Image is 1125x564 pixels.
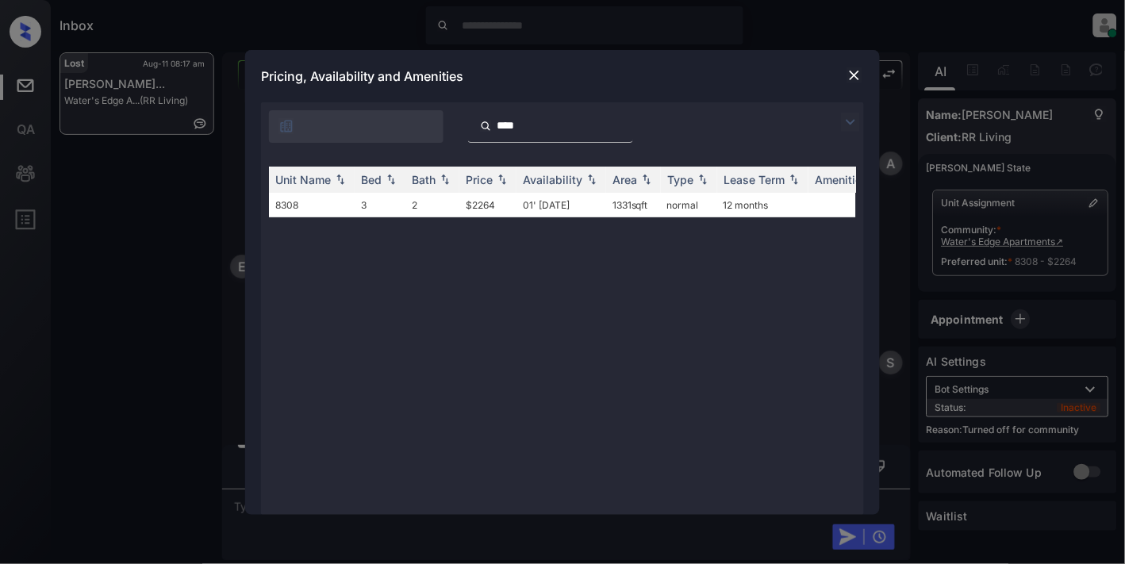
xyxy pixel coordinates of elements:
[584,174,600,185] img: sorting
[494,174,510,185] img: sorting
[717,193,808,217] td: 12 months
[275,173,331,186] div: Unit Name
[661,193,717,217] td: normal
[695,174,711,185] img: sorting
[480,119,492,133] img: icon-zuma
[245,50,880,102] div: Pricing, Availability and Amenities
[466,173,493,186] div: Price
[516,193,606,217] td: 01' [DATE]
[437,174,453,185] img: sorting
[332,174,348,185] img: sorting
[355,193,405,217] td: 3
[724,173,785,186] div: Lease Term
[606,193,661,217] td: 1331 sqft
[405,193,459,217] td: 2
[612,173,637,186] div: Area
[847,67,862,83] img: close
[269,193,355,217] td: 8308
[412,173,436,186] div: Bath
[523,173,582,186] div: Availability
[383,174,399,185] img: sorting
[639,174,655,185] img: sorting
[361,173,382,186] div: Bed
[815,173,868,186] div: Amenities
[278,118,294,134] img: icon-zuma
[459,193,516,217] td: $2264
[841,113,860,132] img: icon-zuma
[786,174,802,185] img: sorting
[667,173,693,186] div: Type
